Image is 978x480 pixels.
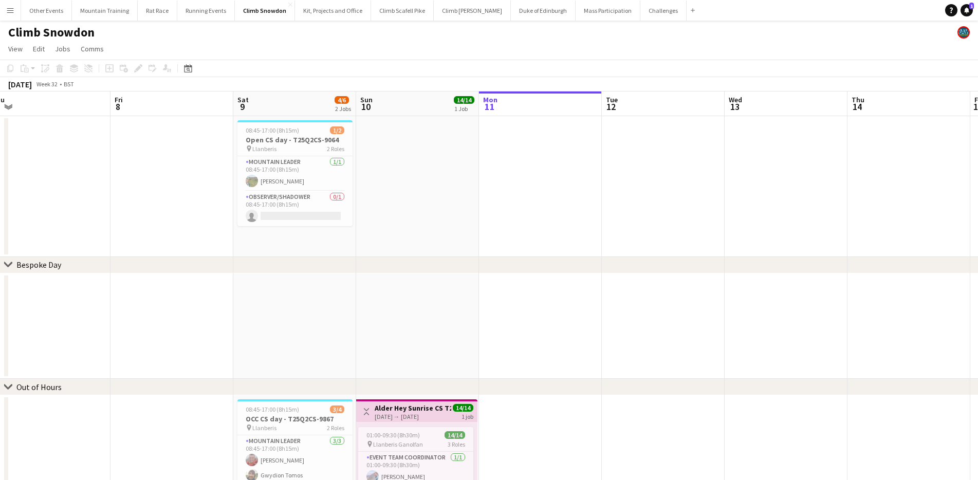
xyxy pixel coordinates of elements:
button: Climb Scafell Pike [371,1,434,21]
button: Climb [PERSON_NAME] [434,1,511,21]
h1: Climb Snowdon [8,25,95,40]
button: Climb Snowdon [235,1,295,21]
a: Comms [77,42,108,56]
span: Edit [33,44,45,53]
button: Challenges [640,1,687,21]
button: Rat Race [138,1,177,21]
a: 1 [961,4,973,16]
app-user-avatar: Staff RAW Adventures [957,26,970,39]
div: Bespoke Day [16,260,61,270]
button: Mass Participation [576,1,640,21]
span: Comms [81,44,104,53]
span: Week 32 [34,80,60,88]
button: Kit, Projects and Office [295,1,371,21]
div: Out of Hours [16,382,62,392]
span: 1 [969,3,974,9]
span: View [8,44,23,53]
div: [DATE] [8,79,32,89]
button: Other Events [21,1,72,21]
button: Duke of Edinburgh [511,1,576,21]
a: Jobs [51,42,75,56]
button: Mountain Training [72,1,138,21]
button: Running Events [177,1,235,21]
div: BST [64,80,74,88]
span: Jobs [55,44,70,53]
a: Edit [29,42,49,56]
a: View [4,42,27,56]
